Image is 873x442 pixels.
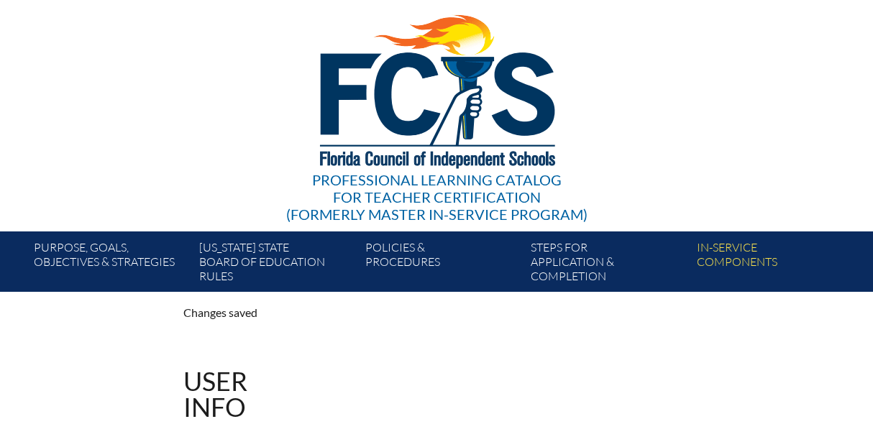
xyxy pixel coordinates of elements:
a: In-servicecomponents [691,237,856,292]
span: for Teacher Certification [333,188,541,206]
a: Policies &Procedures [360,237,525,292]
p: Changes saved [183,303,690,322]
a: [US_STATE] StateBoard of Education rules [193,237,359,292]
a: Purpose, goals,objectives & strategies [28,237,193,292]
h1: User Info [183,368,247,420]
div: Professional Learning Catalog (formerly Master In-service Program) [286,171,588,223]
a: Steps forapplication & completion [525,237,690,292]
